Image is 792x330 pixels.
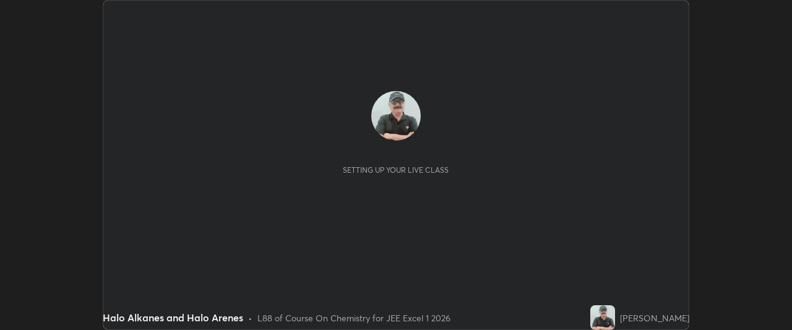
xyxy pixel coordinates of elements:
div: Setting up your live class [343,165,449,175]
div: [PERSON_NAME] [620,311,689,324]
div: • [248,311,252,324]
img: 91f328810c824c01b6815d32d6391758.jpg [371,91,421,141]
img: 91f328810c824c01b6815d32d6391758.jpg [590,305,615,330]
div: L88 of Course On Chemistry for JEE Excel 1 2026 [257,311,450,324]
div: Halo Alkanes and Halo Arenes [103,310,243,325]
